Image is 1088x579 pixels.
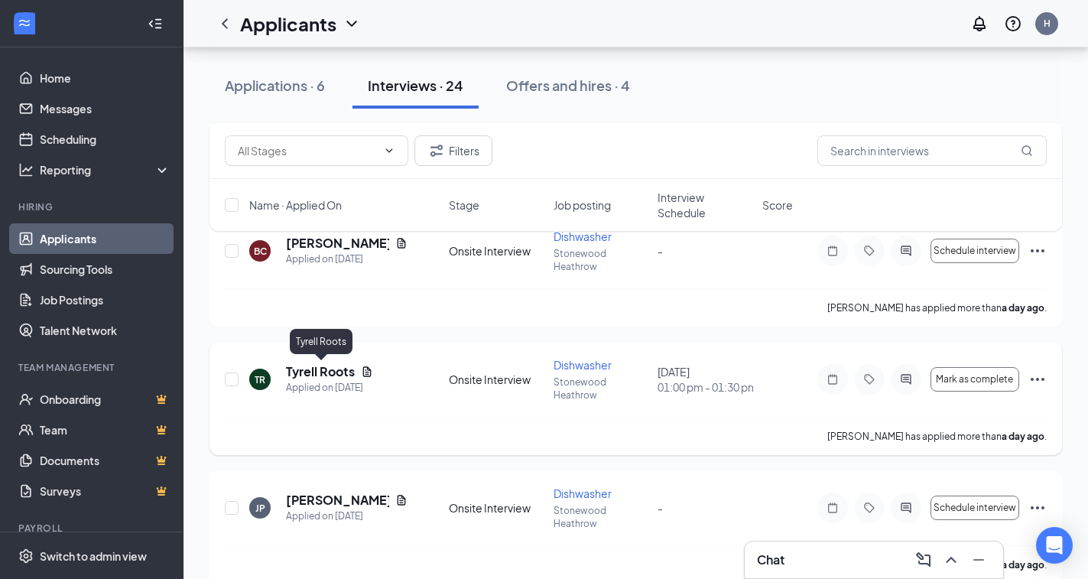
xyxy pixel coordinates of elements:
div: Payroll [18,522,167,535]
span: 01:00 pm - 01:30 pm [658,379,753,395]
svg: Notifications [970,15,989,33]
div: Applied on [DATE] [286,252,408,267]
div: [DATE] [658,364,753,395]
span: Mark as complete [936,374,1013,385]
div: H [1044,17,1051,30]
div: Onsite Interview [449,243,544,259]
button: ComposeMessage [911,548,936,572]
svg: Ellipses [1028,242,1047,260]
svg: ChevronDown [343,15,361,33]
svg: ChevronDown [383,145,395,157]
svg: Minimize [969,551,988,569]
span: Schedule interview [934,503,1016,513]
div: BC [254,245,267,258]
svg: ChevronUp [942,551,960,569]
span: - [658,501,663,515]
svg: Collapse [148,16,163,31]
svg: Analysis [18,162,34,177]
span: Schedule interview [934,246,1016,256]
svg: ChevronLeft [216,15,234,33]
svg: Note [823,373,842,385]
svg: Note [823,502,842,514]
p: Stonewood Heathrow [554,376,649,402]
button: Schedule interview [930,239,1019,263]
h5: Tyrell Roots [286,363,355,380]
div: Switch to admin view [40,548,147,564]
span: - [658,244,663,258]
div: Applications · 6 [225,76,325,95]
a: Sourcing Tools [40,254,171,285]
div: Hiring [18,200,167,213]
input: Search in interviews [817,135,1047,166]
svg: Ellipses [1028,370,1047,389]
svg: Ellipses [1028,499,1047,517]
div: TR [255,373,265,386]
svg: MagnifyingGlass [1021,145,1033,157]
div: Applied on [DATE] [286,509,408,524]
a: OnboardingCrown [40,384,171,415]
div: Reporting [40,162,171,177]
p: [PERSON_NAME] has applied more than . [827,430,1047,443]
span: Stage [449,197,479,213]
div: Onsite Interview [449,372,544,387]
div: Applied on [DATE] [286,380,373,395]
span: Score [762,197,793,213]
span: Interview Schedule [658,190,753,220]
svg: QuestionInfo [1004,15,1022,33]
svg: WorkstreamLogo [17,15,32,31]
p: Stonewood Heathrow [554,247,649,273]
a: DocumentsCrown [40,445,171,476]
svg: Note [823,245,842,257]
b: a day ago [1002,559,1044,571]
svg: Tag [860,373,879,385]
a: Job Postings [40,285,171,315]
svg: Tag [860,502,879,514]
svg: ActiveChat [897,502,915,514]
p: Stonewood Heathrow [554,504,649,530]
b: a day ago [1002,431,1044,442]
svg: Tag [860,245,879,257]
button: Mark as complete [930,367,1019,392]
a: TeamCrown [40,415,171,445]
h5: [PERSON_NAME] [286,492,389,509]
a: Scheduling [40,124,171,155]
a: Messages [40,93,171,124]
button: Filter Filters [414,135,492,166]
a: Talent Network [40,315,171,346]
div: Interviews · 24 [368,76,463,95]
button: Minimize [966,548,991,572]
svg: Filter [427,141,446,160]
span: Job posting [554,197,611,213]
span: Dishwasher [554,486,612,500]
span: Name · Applied On [249,197,342,213]
a: Home [40,63,171,93]
svg: ComposeMessage [914,551,933,569]
button: Schedule interview [930,496,1019,520]
span: Dishwasher [554,358,612,372]
svg: Document [395,494,408,506]
div: Offers and hires · 4 [506,76,630,95]
a: SurveysCrown [40,476,171,506]
div: Tyrell Roots [290,329,352,354]
svg: Document [361,366,373,378]
a: Applicants [40,223,171,254]
button: ChevronUp [939,548,963,572]
svg: ActiveChat [897,373,915,385]
div: Onsite Interview [449,500,544,516]
h3: Chat [757,551,784,568]
p: [PERSON_NAME] has applied more than . [827,301,1047,314]
svg: Settings [18,548,34,564]
svg: ActiveChat [897,245,915,257]
div: JP [255,502,265,515]
input: All Stages [238,142,377,159]
b: a day ago [1002,302,1044,314]
div: Team Management [18,361,167,374]
div: Open Intercom Messenger [1036,527,1073,564]
h1: Applicants [240,11,336,37]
